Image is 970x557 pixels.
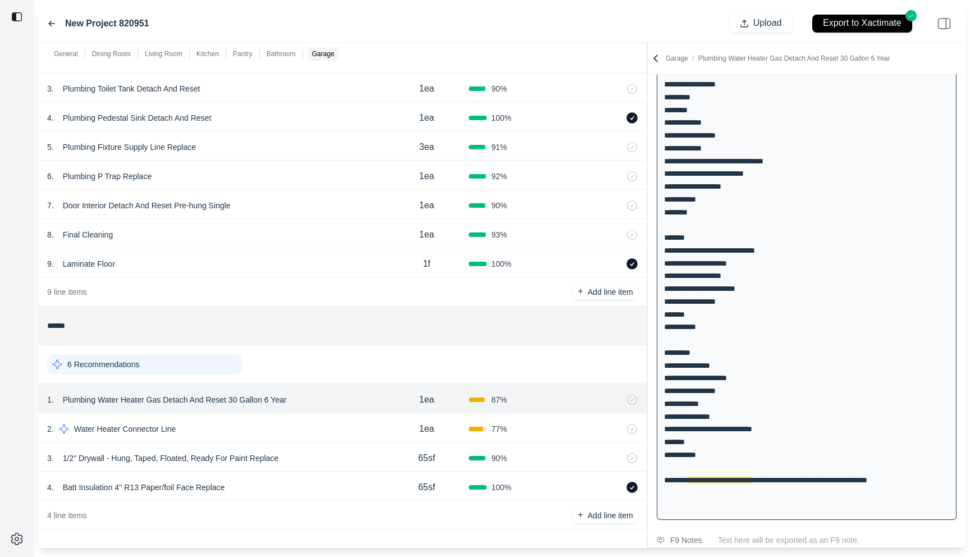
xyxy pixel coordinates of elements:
p: Add line item [588,510,633,521]
span: 100 % [491,112,511,124]
p: 6 Recommendations [67,359,139,370]
p: 1ea [419,393,434,407]
p: 1ea [419,82,434,95]
span: 77 % [491,423,507,435]
p: 9 . [47,258,54,270]
p: 65sf [418,451,435,465]
p: Text here will be exported as an F9 note. [718,535,957,546]
p: Plumbing Water Heater Gas Detach And Reset 30 Gallon 6 Year [58,392,291,408]
p: + [578,509,583,522]
p: Dining Room [92,49,131,58]
p: Batt Insulation 4'' R13 Paper/foil Face Replace [58,480,230,495]
p: 2 . [47,423,54,435]
p: Living Room [145,49,182,58]
p: 8 . [47,229,54,240]
p: 4 line items [47,510,87,521]
label: New Project 820951 [65,17,149,30]
p: 7 . [47,200,54,211]
p: 1ea [419,199,434,212]
p: Garage [666,54,890,63]
p: 9 line items [47,286,87,298]
p: Plumbing Pedestal Sink Detach And Reset [58,110,216,126]
span: 90 % [491,83,507,94]
span: 87 % [491,394,507,405]
p: Water Heater Connector Line [70,421,181,437]
p: Door Interior Detach And Reset Pre-hung Single [58,198,235,213]
p: + [578,285,583,298]
span: Plumbing Water Heater Gas Detach And Reset 30 Gallon 6 Year [698,54,890,62]
p: Bathroom [267,49,296,58]
p: Add line item [588,286,633,298]
p: Garage [312,49,335,58]
p: 1ea [419,422,434,436]
p: 1/2" Drywall - Hung, Taped, Floated, Ready For Paint Replace [58,450,283,466]
p: General [54,49,78,58]
div: F9 Notes [670,533,702,547]
span: 100 % [491,258,511,270]
p: 1ea [419,170,434,183]
p: Pantry [233,49,253,58]
p: 1f [423,257,430,271]
img: right-panel.svg [932,11,957,36]
button: +Add line item [573,284,637,300]
p: Upload [753,17,782,30]
p: 6 . [47,171,54,182]
p: 4 . [47,112,54,124]
p: 3 . [47,83,54,94]
button: Export to Xactimate [802,9,923,38]
span: 90 % [491,453,507,464]
button: Upload [729,15,793,33]
p: Final Cleaning [58,227,118,243]
span: / [688,54,698,62]
img: comment [657,537,665,544]
img: toggle sidebar [11,11,22,22]
span: 100 % [491,482,511,493]
p: 1 . [47,394,54,405]
span: 91 % [491,141,507,153]
span: 93 % [491,229,507,240]
p: 3 . [47,453,54,464]
span: 90 % [491,200,507,211]
p: 5 . [47,141,54,153]
p: 65sf [418,481,435,494]
p: Plumbing Fixture Supply Line Replace [58,139,200,155]
p: 3ea [419,140,434,154]
p: Export to Xactimate [823,17,902,30]
button: Export to Xactimate [812,15,912,33]
p: 4 . [47,482,54,493]
p: 1ea [419,228,434,241]
p: Plumbing Toilet Tank Detach And Reset [58,81,205,97]
button: +Add line item [573,508,637,523]
p: 1ea [419,111,434,125]
span: 92 % [491,171,507,182]
p: Laminate Floor [58,256,120,272]
p: Kitchen [196,49,219,58]
p: Plumbing P Trap Replace [58,168,157,184]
